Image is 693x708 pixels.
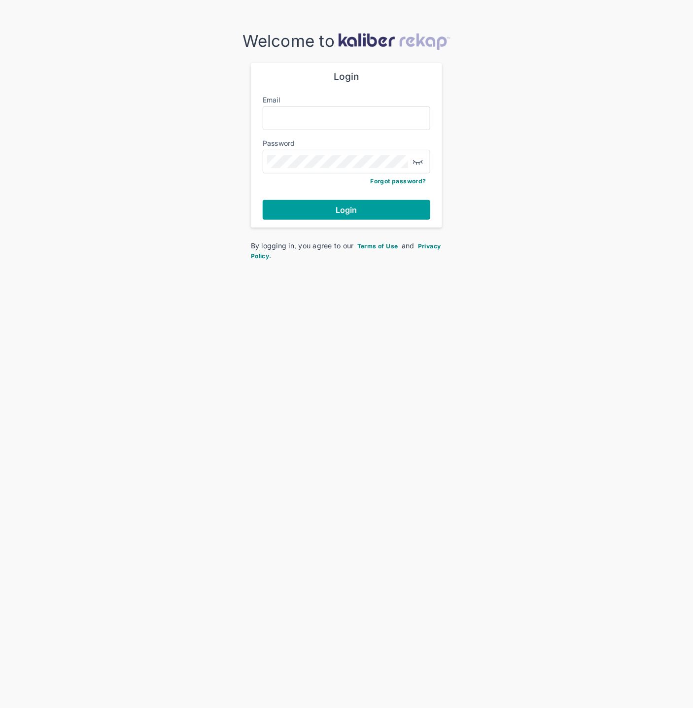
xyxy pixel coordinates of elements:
[263,200,430,220] button: Login
[251,241,442,261] div: By logging in, you agree to our and
[263,96,280,104] label: Email
[251,242,441,260] span: Privacy Policy.
[412,156,424,168] img: eye-closed.fa43b6e4.svg
[338,33,450,50] img: kaliber-logo
[263,139,295,147] label: Password
[263,71,430,83] div: Login
[356,241,400,250] a: Terms of Use
[336,205,357,215] span: Login
[357,242,398,250] span: Terms of Use
[371,177,426,185] a: Forgot password?
[251,241,441,260] a: Privacy Policy.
